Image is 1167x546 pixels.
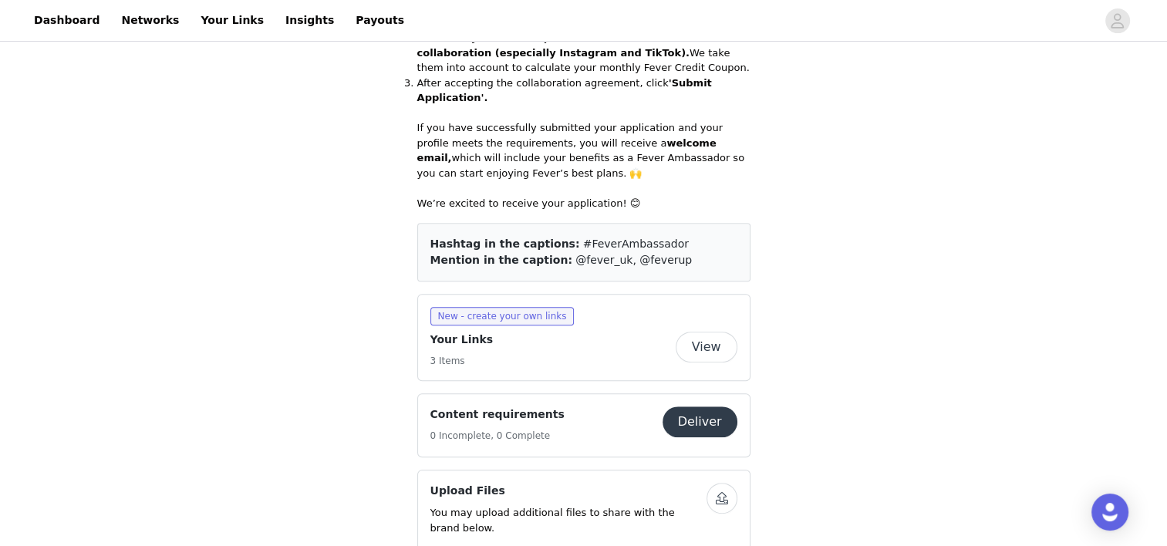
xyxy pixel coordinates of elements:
h4: Your Links [430,332,494,348]
strong: connect the social media accounts you'll use to publish content for this collaboration (especiall... [417,17,718,59]
h5: 3 Items [430,354,494,368]
button: Deliver [663,406,737,437]
h4: Upload Files [430,483,707,499]
div: Content requirements [417,393,750,457]
span: #FeverAmbassador [583,238,689,250]
span: @fever_uk, @feverup [575,254,692,266]
a: Dashboard [25,3,109,38]
p: In the 'Social Media' tab, please We take them into account to calculate your monthly Fever Credi... [417,15,750,76]
span: Hashtag in the captions: [430,238,580,250]
div: avatar [1110,8,1125,33]
button: View [676,332,737,362]
strong: welcome email, [417,137,717,164]
a: Your Links [191,3,273,38]
span: New - create your own links [430,307,575,325]
a: Networks [112,3,188,38]
span: Mention in the caption: [430,254,572,266]
p: We’re excited to receive your application! 😊 [417,196,750,211]
h5: 0 Incomplete, 0 Complete [430,429,565,443]
div: Open Intercom Messenger [1091,494,1128,531]
a: Insights [276,3,343,38]
p: You may upload additional files to share with the brand below. [430,505,707,535]
p: After accepting the collaboration agreement, click [417,76,750,106]
h4: Content requirements [430,406,565,423]
a: Payouts [346,3,413,38]
p: If you have successfully submitted your application and your profile meets the requirements, you ... [417,120,750,180]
